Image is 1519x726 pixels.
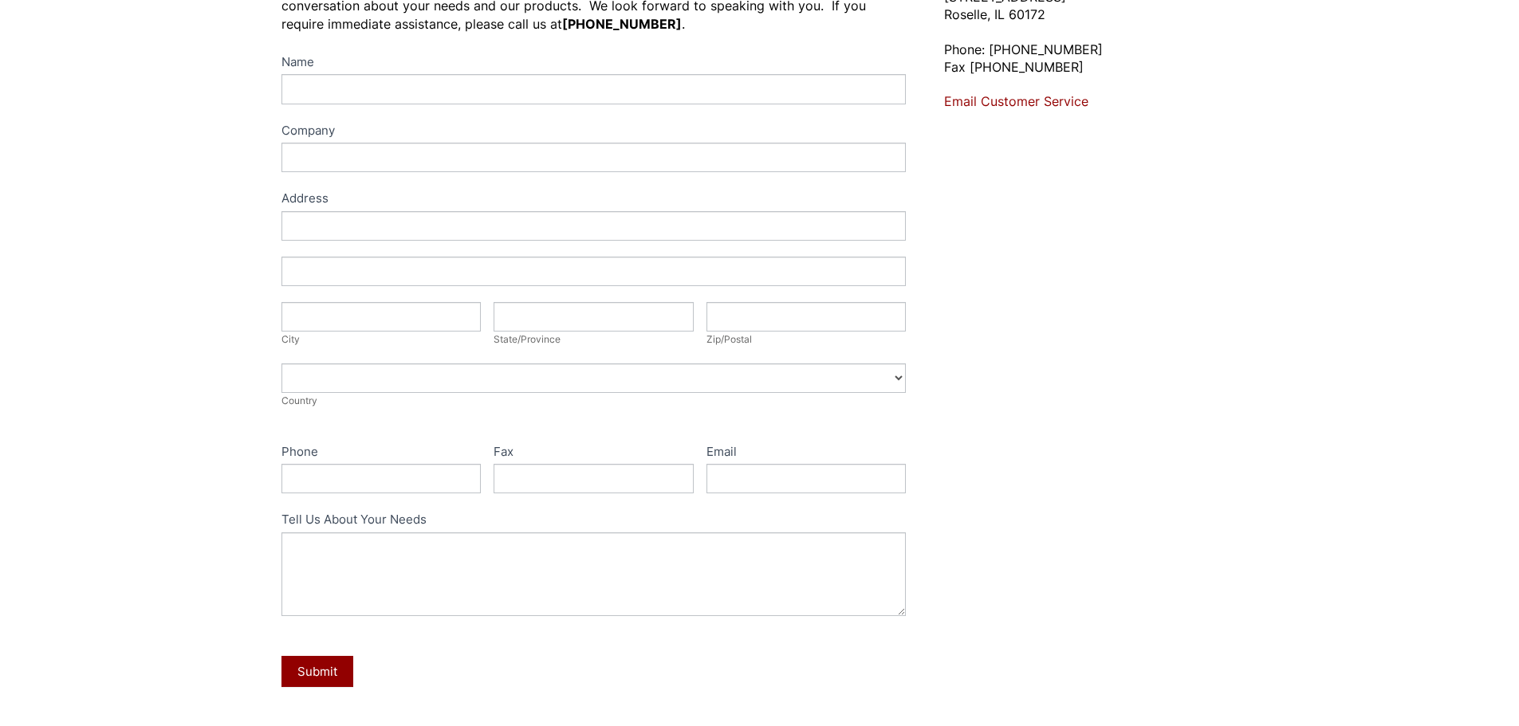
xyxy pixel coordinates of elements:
button: Submit [281,656,353,687]
label: Tell Us About Your Needs [281,509,907,532]
div: State/Province [494,332,694,347]
label: Phone [281,441,482,465]
div: City [281,332,482,347]
label: Fax [494,441,694,465]
label: Email [706,441,907,465]
div: Country [281,393,907,409]
label: Company [281,120,907,143]
div: Zip/Postal [706,332,907,347]
label: Name [281,52,907,75]
p: Phone: [PHONE_NUMBER] Fax [PHONE_NUMBER] [944,41,1238,77]
a: Email Customer Service [944,93,1088,109]
div: Address [281,188,907,211]
strong: [PHONE_NUMBER] [562,16,682,32]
